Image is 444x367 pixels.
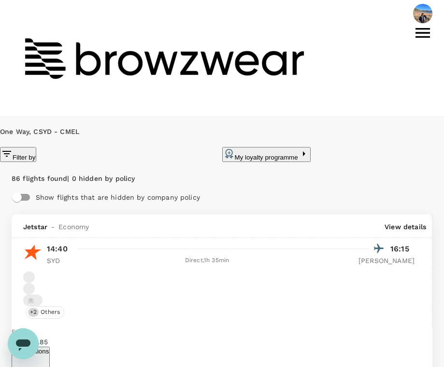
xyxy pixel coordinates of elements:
[23,243,43,262] img: JQ
[37,308,64,316] span: Others
[358,256,415,265] p: [PERSON_NAME]
[28,308,39,316] span: + 2
[36,192,387,202] p: Show flights that are hidden by company policy
[413,4,432,23] img: Deepa Subramaniam
[12,174,432,184] div: 86 flights found | 0 hidden by policy
[223,148,235,160] img: my-loyalty-programme
[23,222,47,232] span: Jetstar
[19,8,309,109] img: Browzwear Solutions Pte Ltd
[47,256,71,265] p: SYD
[47,243,68,255] p: 14:40
[77,256,337,265] div: Direct , 1h 35min
[8,328,39,359] iframe: Button to launch messaging window
[47,222,58,232] span: -
[390,243,415,255] p: 16:15
[222,147,311,162] button: My loyalty programme
[385,222,426,232] p: View details
[58,222,89,232] span: Economy
[12,328,27,335] span: From
[12,337,432,347] p: SGD 110.85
